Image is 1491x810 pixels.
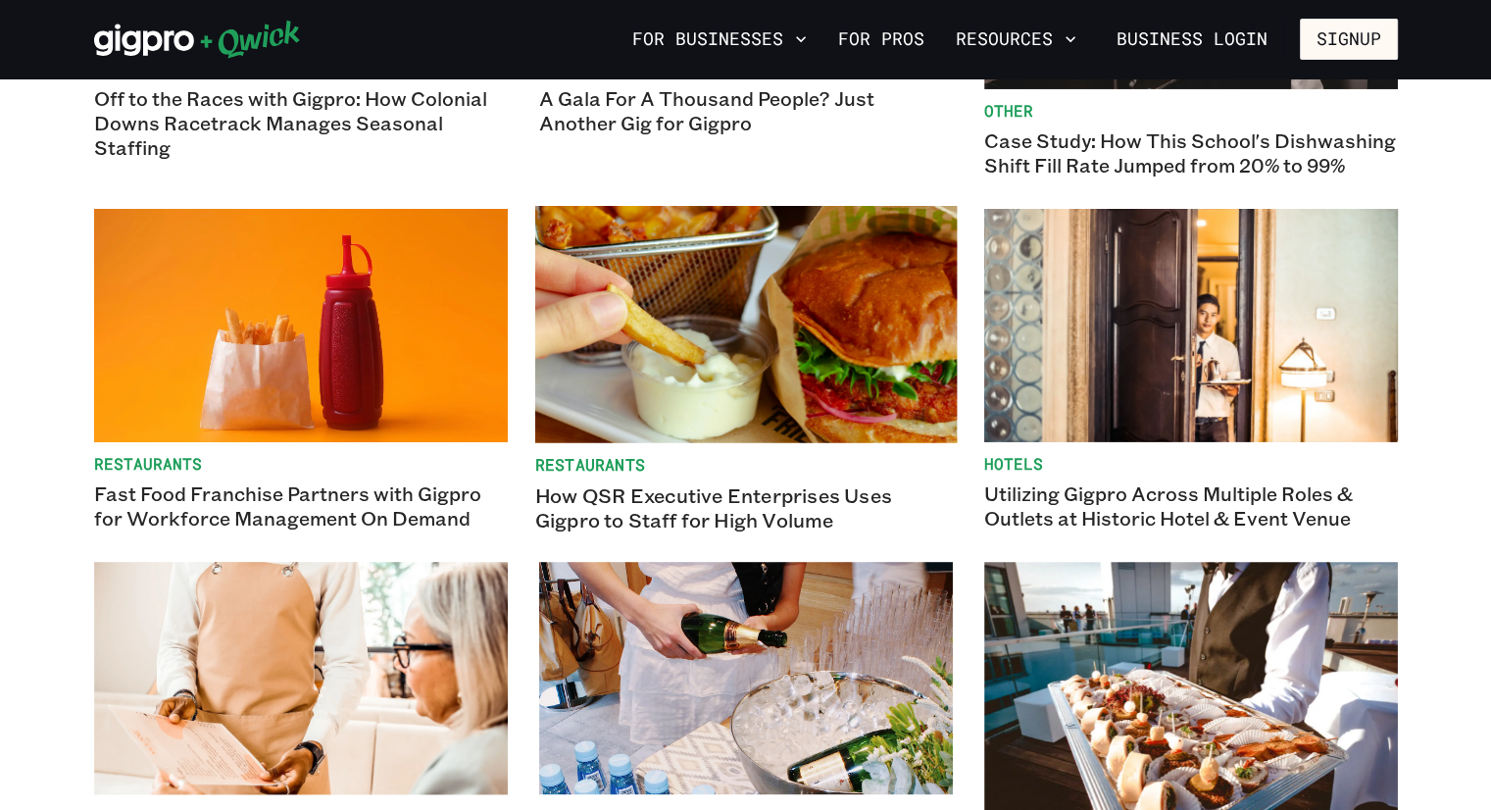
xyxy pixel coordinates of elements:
[534,455,956,475] span: Restaurants
[539,562,953,794] img: server pouring golfers champagne and water
[539,86,953,135] p: A Gala For A Thousand People? Just Another Gig for Gigpro
[94,209,508,530] a: RestaurantsFast Food Franchise Partners with Gigpro for Workforce Management On Demand
[534,206,956,443] img: quick service restaurants serving fries and burgers are using Gigpro for staffing.
[984,101,1398,121] span: Other
[984,454,1398,474] span: Hotels
[94,481,508,531] p: Fast Food Franchise Partners with Gigpro for Workforce Management On Demand
[948,23,1084,56] button: Resources
[624,23,815,56] button: For Businesses
[1100,19,1284,60] a: Business Login
[94,86,508,160] p: Off to the Races with Gigpro: How Colonial Downs Racetrack Manages Seasonal Staffing
[830,23,932,56] a: For Pros
[534,206,956,533] a: RestaurantsHow QSR Executive Enterprises Uses Gigpro to Staff for High Volume
[984,128,1398,177] p: Case Study: How This School's Dishwashing Shift Fill Rate Jumped from 20% to 99%
[94,209,508,441] img: fries and ketchup are popular at this fat food franchise that uses Gigpro to cover supplemental s...
[984,481,1398,531] p: Utilizing Gigpro Across Multiple Roles & Outlets at Historic Hotel & Event Venue
[984,209,1398,441] img: Gigpro FOH support staff helps with room service
[984,209,1398,530] a: HotelsUtilizing Gigpro Across Multiple Roles & Outlets at Historic Hotel & Event Venue
[1300,19,1398,60] button: Signup
[94,454,508,474] span: Restaurants
[94,562,508,794] img: picture of server at retirement community.
[534,483,956,533] p: How QSR Executive Enterprises Uses Gigpro to Staff for High Volume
